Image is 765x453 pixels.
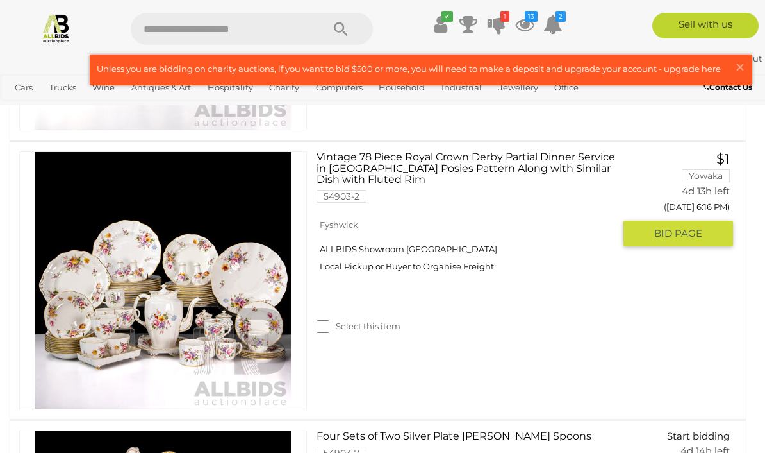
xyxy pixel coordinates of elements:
a: Hospitality [202,77,258,98]
img: 54903-2a.jpg [35,152,291,409]
i: 2 [555,11,566,22]
a: Cars [10,77,38,98]
i: ✔ [441,11,453,22]
b: Contact Us [703,82,752,92]
div: Local Pickup or Buyer to Organise Freight [317,259,614,274]
span: × [734,55,746,80]
span: Start bidding [667,430,730,442]
a: ✔ [431,13,450,36]
a: Bmh885 [673,53,720,64]
a: 13 [515,13,534,36]
strong: Bmh885 [673,53,718,64]
a: Computers [311,77,368,98]
a: Trucks [44,77,81,98]
a: Contact Us [703,80,755,94]
span: $1 [716,151,730,167]
i: 13 [525,11,538,22]
a: Jewellery [493,77,543,98]
a: 2 [543,13,563,36]
a: [GEOGRAPHIC_DATA] [53,98,154,119]
label: Select this item [317,320,400,332]
a: Office [549,77,584,98]
span: | [720,53,723,64]
button: BID PAGE [623,221,734,246]
a: Household [374,77,430,98]
a: Antiques & Art [126,77,196,98]
a: Vintage 78 Piece Royal Crown Derby Partial Dinner Service in [GEOGRAPHIC_DATA] Posies Pattern Alo... [326,151,614,212]
i: 1 [500,11,509,22]
a: 1 [487,13,506,36]
a: Wine [87,77,120,98]
button: Search [309,13,373,45]
a: $1 Yowaka 4d 13h left ([DATE] 6:16 PM) BID PAGE [633,151,734,248]
span: BID PAGE [654,227,702,240]
a: Industrial [436,77,487,98]
a: Sports [10,98,46,119]
a: Sell with us [652,13,759,38]
a: Charity [264,77,304,98]
img: Allbids.com.au [41,13,71,43]
a: Sign Out [725,53,762,64]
